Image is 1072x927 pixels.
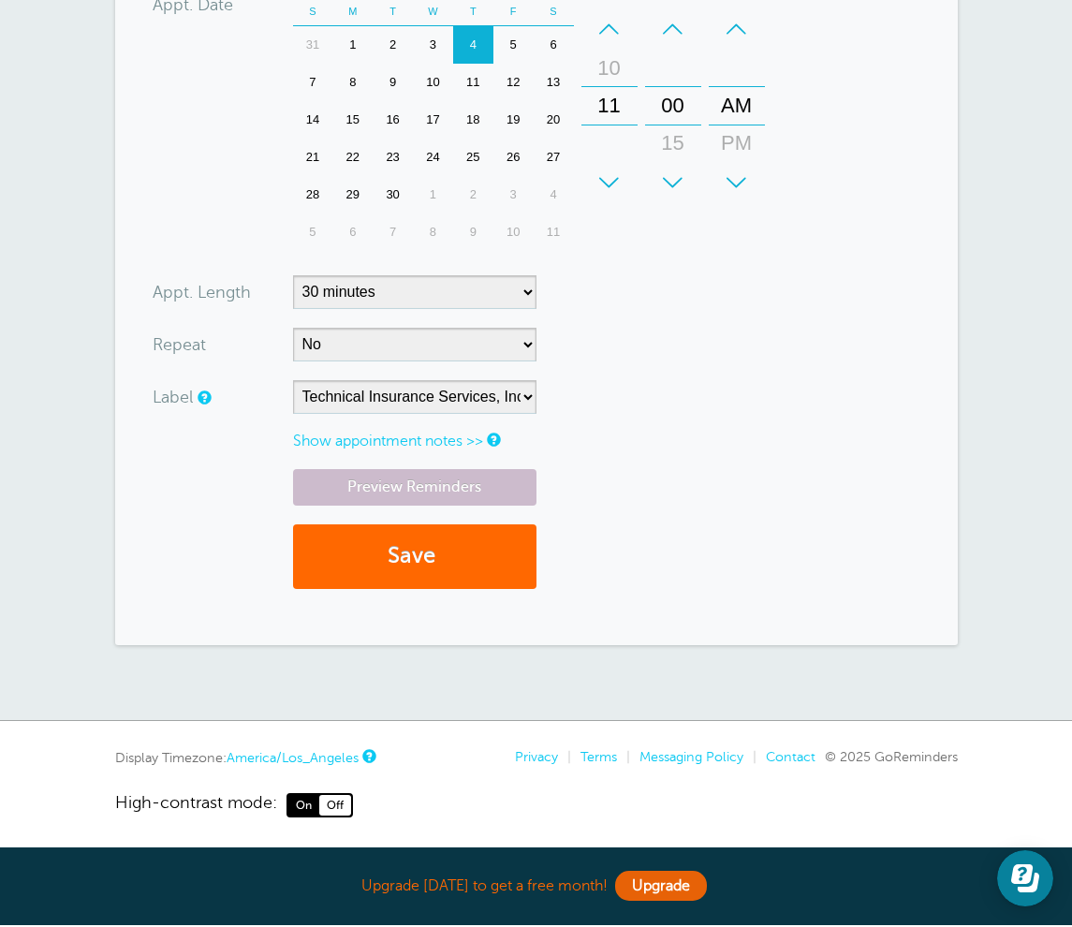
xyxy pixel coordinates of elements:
a: This is the timezone being used to display dates and times to you on this device. Click the timez... [362,752,374,764]
li: | [617,751,630,767]
div: 12 [493,66,534,103]
div: 24 [413,140,453,178]
div: Upgrade [DATE] to get a free month! [115,868,958,908]
div: Saturday, September 6 [534,28,574,66]
div: 7 [373,215,413,253]
div: 17 [413,103,453,140]
a: Messaging Policy [639,751,743,766]
div: PM [714,126,759,164]
div: 18 [453,103,493,140]
div: 3 [493,178,534,215]
div: 11 [453,66,493,103]
div: Minutes [645,12,701,203]
div: 3 [413,28,453,66]
div: 00 [651,89,696,126]
div: 20 [534,103,574,140]
div: 30 [373,178,413,215]
div: Monday, October 6 [332,215,373,253]
div: 7 [293,66,333,103]
div: 31 [293,28,333,66]
span: © 2025 GoReminders [825,751,958,766]
div: 6 [534,28,574,66]
div: 21 [293,140,333,178]
div: 2 [453,178,493,215]
div: Saturday, October 4 [534,178,574,215]
div: Tuesday, September 30 [373,178,413,215]
div: Wednesday, September 24 [413,140,453,178]
div: 11 [587,89,632,126]
div: 8 [332,66,373,103]
div: 10 [413,66,453,103]
div: 15 [651,126,696,164]
div: Thursday, October 2 [453,178,493,215]
div: Friday, September 19 [493,103,534,140]
div: 16 [373,103,413,140]
div: 6 [332,215,373,253]
a: America/Los_Angeles [227,752,359,767]
span: High-contrast mode: [115,795,277,819]
div: Tuesday, September 9 [373,66,413,103]
div: Thursday, September 25 [453,140,493,178]
div: 25 [453,140,493,178]
div: Thursday, October 9 [453,215,493,253]
div: 5 [293,215,333,253]
div: Wednesday, September 10 [413,66,453,103]
div: 13 [534,66,574,103]
div: Sunday, September 21 [293,140,333,178]
div: Display Timezone: [115,751,374,768]
div: 29 [332,178,373,215]
span: Off [319,797,351,817]
a: Contact [766,751,815,766]
div: 22 [332,140,373,178]
div: 23 [373,140,413,178]
a: Show appointment notes >> [293,434,483,451]
div: Wednesday, October 8 [413,215,453,253]
div: 10 [493,215,534,253]
div: Saturday, September 20 [534,103,574,140]
div: Friday, October 3 [493,178,534,215]
div: Saturday, September 13 [534,66,574,103]
div: Friday, September 26 [493,140,534,178]
div: 1 [332,28,373,66]
div: Monday, September 1 [332,28,373,66]
div: Thursday, September 18 [453,103,493,140]
div: Tuesday, September 16 [373,103,413,140]
li: | [743,751,756,767]
div: Saturday, September 27 [534,140,574,178]
label: Label [153,390,193,407]
div: 28 [293,178,333,215]
div: Wednesday, October 1 [413,178,453,215]
div: Friday, September 12 [493,66,534,103]
a: Preview Reminders [293,471,536,508]
div: Sunday, October 5 [293,215,333,253]
div: Hours [581,12,638,203]
div: Sunday, September 28 [293,178,333,215]
div: Sunday, September 14 [293,103,333,140]
div: 1 [413,178,453,215]
div: Wednesday, September 3 [413,28,453,66]
div: 9 [373,66,413,103]
label: Repeat [153,338,206,355]
div: Monday, September 29 [332,178,373,215]
li: | [558,751,571,767]
div: 27 [534,140,574,178]
a: Notes are for internal use only, and are not visible to your clients. [487,435,498,448]
div: Monday, September 15 [332,103,373,140]
div: 11 [534,215,574,253]
div: 8 [413,215,453,253]
div: Wednesday, September 17 [413,103,453,140]
a: You can create custom labels to tag appointments. Labels are for internal use only, and are not v... [198,393,209,405]
div: Monday, September 8 [332,66,373,103]
button: Save [293,526,536,591]
div: 14 [293,103,333,140]
div: 19 [493,103,534,140]
iframe: Resource center [997,852,1053,908]
a: Privacy [515,751,558,766]
div: Thursday, September 11 [453,66,493,103]
div: 30 [651,164,696,201]
div: Tuesday, October 7 [373,215,413,253]
div: Thursday, September 4 [453,28,493,66]
div: 4 [453,28,493,66]
div: 5 [493,28,534,66]
div: Tuesday, September 2 [373,28,413,66]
